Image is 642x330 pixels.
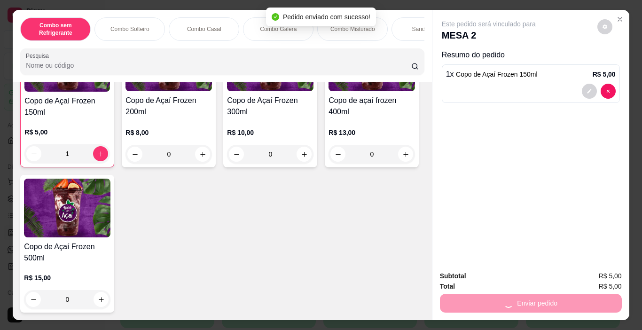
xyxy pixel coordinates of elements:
[412,25,442,33] p: Sanduíches
[26,146,41,161] button: decrease-product-quantity
[599,271,622,281] span: R$ 5,00
[24,179,110,237] img: product-image
[446,69,538,80] p: 1 x
[442,29,536,42] p: MESA 2
[272,13,279,21] span: check-circle
[330,25,375,33] p: Combo Misturado
[227,95,313,118] h4: Copo de Açaí Frozen 300ml
[582,84,597,99] button: decrease-product-quantity
[442,49,620,61] p: Resumo do pedido
[110,25,149,33] p: Combo Solteiro
[597,19,612,34] button: decrease-product-quantity
[593,70,616,79] p: R$ 5,00
[599,281,622,291] span: R$ 5,00
[329,95,415,118] h4: Copo de açaí frozen 400ml
[227,128,313,137] p: R$ 10,00
[93,146,108,161] button: increase-product-quantity
[440,272,466,280] strong: Subtotal
[456,71,538,78] span: Copo de Açaí Frozen 150ml
[26,61,411,70] input: Pesquisa
[28,22,83,37] p: Combo sem Refrigerante
[440,283,455,290] strong: Total
[125,95,212,118] h4: Copo de Açaí Frozen 200ml
[24,127,110,137] p: R$ 5,00
[26,52,52,60] label: Pesquisa
[24,95,110,118] h4: Copo de Açaí Frozen 150ml
[24,273,110,283] p: R$ 15,00
[601,84,616,99] button: decrease-product-quantity
[187,25,221,33] p: Combo Casal
[612,12,627,27] button: Close
[329,128,415,137] p: R$ 13,00
[24,241,110,264] h4: Copo de Açaí Frozen 500ml
[442,19,536,29] p: Este pedido será vinculado para
[260,25,297,33] p: Combo Galera
[283,13,370,21] span: Pedido enviado com sucesso!
[125,128,212,137] p: R$ 8,00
